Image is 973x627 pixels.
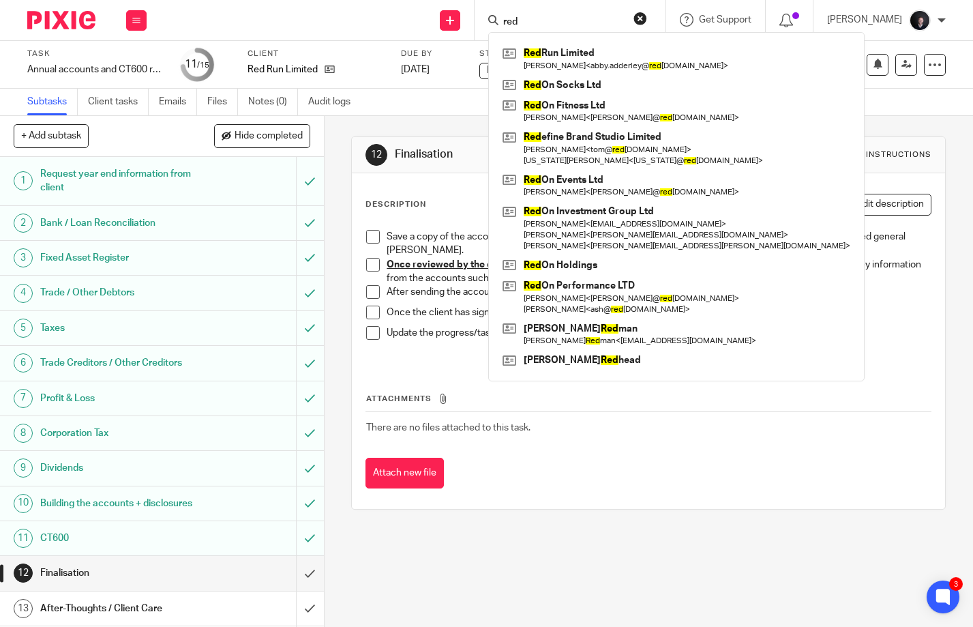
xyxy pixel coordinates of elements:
[40,493,202,514] h1: Building the accounts + disclosures
[14,248,33,267] div: 3
[395,147,678,162] h1: Finalisation
[235,131,303,142] span: Hide completed
[159,89,197,115] a: Emails
[214,124,310,147] button: Hide completed
[14,599,33,618] div: 13
[949,577,963,591] div: 3
[14,214,33,233] div: 2
[40,598,202,619] h1: After-Thoughts / Client Care
[401,65,430,74] span: [DATE]
[40,423,202,443] h1: Corporation Tax
[14,124,89,147] button: + Add subtask
[365,458,444,489] button: Attach new file
[14,284,33,303] div: 4
[401,48,462,59] label: Due by
[387,285,931,299] p: After sending the accounts to the client, lock the period in Xero (Financial Settings).
[836,194,931,216] button: Edit description
[14,424,33,443] div: 8
[248,89,298,115] a: Notes (0)
[40,353,202,373] h1: Trade Creditors / Other Creditors
[40,164,202,199] h1: Request year end information from client
[14,389,33,408] div: 7
[909,10,931,31] img: 455A2509.jpg
[308,89,361,115] a: Audit logs
[487,65,535,75] span: In progress
[387,258,931,286] p: the accounts will be sent to the client for signature along with a breakdown of key information f...
[27,48,164,59] label: Task
[40,528,202,549] h1: CT600
[40,388,202,409] h1: Profit & Loss
[40,213,202,233] h1: Bank / Loan Reconciliation
[185,57,209,72] div: 11
[27,11,95,29] img: Pixie
[633,12,647,25] button: Clear
[14,494,33,513] div: 10
[14,458,33,478] div: 9
[40,318,202,338] h1: Taxes
[88,89,149,115] a: Client tasks
[40,282,202,303] h1: Trade / Other Debtors
[866,149,931,160] div: Instructions
[387,230,931,258] p: Save a copy of the accounts and CT computations in the financial statements folder along with the...
[366,395,432,403] span: Attachments
[207,89,238,115] a: Files
[365,199,426,210] p: Description
[14,529,33,548] div: 11
[40,458,202,478] h1: Dividends
[365,144,387,166] div: 12
[14,319,33,338] div: 5
[479,48,616,59] label: Status
[40,563,202,583] h1: Finalisation
[40,248,202,268] h1: Fixed Asset Register
[248,48,384,59] label: Client
[366,423,530,433] span: There are no files attached to this task.
[14,171,33,190] div: 1
[27,89,78,115] a: Subtasks
[387,326,931,340] p: Update the progress/task in the accounts sheet and on the board.
[14,564,33,583] div: 12
[827,13,902,27] p: [PERSON_NAME]
[387,260,526,269] u: Once reviewed by the director,
[699,15,751,25] span: Get Support
[197,61,209,69] small: /15
[387,306,931,319] p: Once the client has signed both the Accounts & CT return, file the return with Companies House an...
[502,16,625,29] input: Search
[27,63,164,76] div: Annual accounts and CT600 return
[248,63,318,76] p: Red Run Limited
[14,353,33,373] div: 6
